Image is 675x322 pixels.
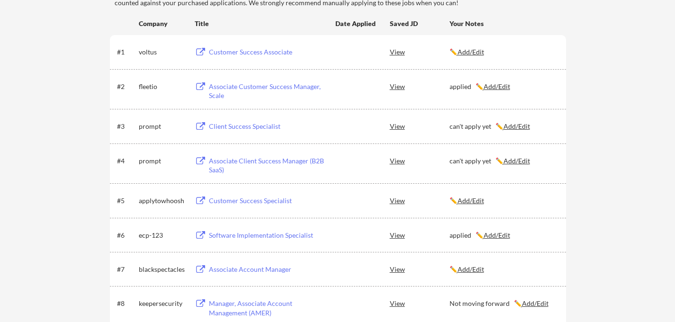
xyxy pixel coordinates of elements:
[390,43,450,60] div: View
[139,19,186,28] div: Company
[522,299,549,307] u: Add/Edit
[139,47,186,57] div: voltus
[209,265,326,274] div: Associate Account Manager
[450,82,558,91] div: applied ✏️
[209,82,326,100] div: Associate Customer Success Manager, Scale
[450,122,558,131] div: can't apply yet ✏️
[117,156,135,166] div: #4
[458,48,484,56] u: Add/Edit
[390,78,450,95] div: View
[139,156,186,166] div: prompt
[484,231,510,239] u: Add/Edit
[117,122,135,131] div: #3
[458,265,484,273] u: Add/Edit
[139,82,186,91] div: fleetio
[209,156,326,175] div: Associate Client Success Manager (B2B SaaS)
[209,299,326,317] div: Manager, Associate Account Management (AMER)
[450,47,558,57] div: ✏️
[139,196,186,206] div: applytowhoosh
[390,192,450,209] div: View
[450,299,558,308] div: Not moving forward ✏️
[390,295,450,312] div: View
[117,231,135,240] div: #6
[209,47,326,57] div: Customer Success Associate
[117,299,135,308] div: #8
[484,82,510,90] u: Add/Edit
[450,156,558,166] div: can't apply yet ✏️
[504,122,530,130] u: Add/Edit
[458,197,484,205] u: Add/Edit
[195,19,326,28] div: Title
[139,231,186,240] div: ecp-123
[117,196,135,206] div: #5
[209,196,326,206] div: Customer Success Specialist
[450,19,558,28] div: Your Notes
[450,265,558,274] div: ✏️
[390,117,450,134] div: View
[390,15,450,32] div: Saved JD
[504,157,530,165] u: Add/Edit
[139,265,186,274] div: blackspectacles
[450,196,558,206] div: ✏️
[139,122,186,131] div: prompt
[335,19,377,28] div: Date Applied
[450,231,558,240] div: applied ✏️
[117,265,135,274] div: #7
[117,47,135,57] div: #1
[390,152,450,169] div: View
[390,260,450,277] div: View
[209,122,326,131] div: Client Success Specialist
[390,226,450,243] div: View
[209,231,326,240] div: Software Implementation Specialist
[117,82,135,91] div: #2
[139,299,186,308] div: keepersecurity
